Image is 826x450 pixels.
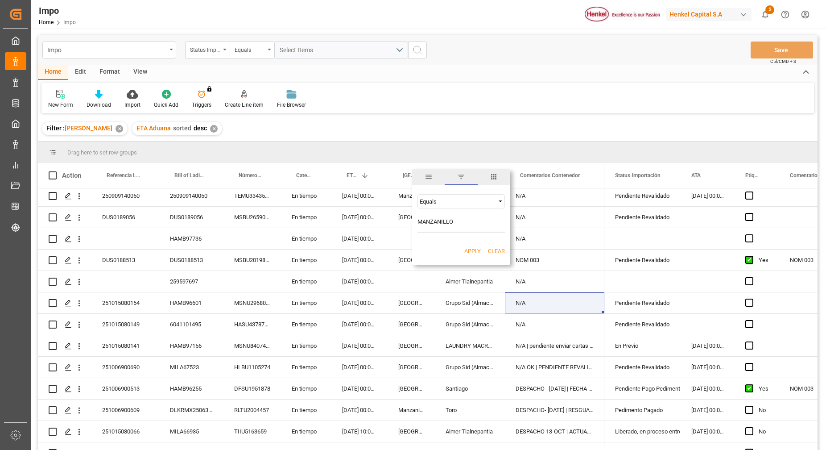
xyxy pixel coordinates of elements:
div: Format [93,65,127,80]
div: [GEOGRAPHIC_DATA] [388,314,435,335]
div: No [759,421,768,442]
div: 250909140050 [91,185,159,206]
div: [DATE] 00:00:00 [331,378,388,399]
span: Bill of Lading Number [174,172,205,179]
span: [GEOGRAPHIC_DATA] - Locode [403,172,416,179]
span: [PERSON_NAME] [65,125,112,132]
div: Manzanillo [388,185,435,206]
img: Henkel%20logo.jpg_1689854090.jpg [585,7,660,22]
button: open menu [185,42,230,58]
span: filter [445,169,477,185]
div: Almer Tlalnepantla [435,271,505,292]
div: En tiempo [281,335,331,356]
div: [DATE] 00:00:00 [331,271,388,292]
button: open menu [230,42,274,58]
div: En tiempo [281,271,331,292]
div: DUS0189056 [91,207,159,228]
div: Download [87,101,111,109]
div: Status Importación [190,44,220,54]
div: Press SPACE to select this row. [38,421,604,442]
div: [DATE] 00:00:00 [681,357,735,378]
div: 6041101495 [159,314,223,335]
span: ATA [691,172,701,179]
div: No [759,400,768,421]
button: open menu [42,42,176,58]
div: HLBU1105274 [223,357,281,378]
div: N/A [505,228,604,249]
div: HAMB97736 [159,228,223,249]
div: ✕ [116,125,123,133]
div: 259597697 [159,271,223,292]
div: Grupo Sid (Almacenaje y Distribucion AVIOR) [435,314,505,335]
span: Número de Contenedor [239,172,262,179]
div: N/A [505,271,604,292]
div: MSNU8407435 [223,335,281,356]
div: Henkel Capital S.A [666,8,752,21]
div: [DATE] 00:00:00 [331,357,388,378]
div: DESPACHO- [DATE] | RESGUARDO EN MTY [505,400,604,421]
div: [GEOGRAPHIC_DATA] [388,207,435,228]
div: MILA66935 [159,421,223,442]
div: Manzanillo [388,400,435,421]
div: [DATE] 00:00:00 [331,335,388,356]
div: [DATE] 00:00:00 [331,292,388,313]
div: Pendiente Revalidado [615,186,670,206]
div: Import [124,101,140,109]
div: HAMB96601 [159,292,223,313]
div: En Previo [615,336,670,356]
div: DFSU1951878 [223,378,281,399]
div: 251015080149 [91,314,159,335]
span: Ctrl/CMD + S [770,58,796,65]
div: En tiempo [281,250,331,271]
span: Comentarios Contenedor [520,172,580,179]
div: File Browser [277,101,306,109]
div: 251015080154 [91,292,159,313]
div: MSNU2968043 [223,292,281,313]
div: N/A [505,207,604,228]
div: Almer Tlalnepantla [435,421,505,442]
div: Liberado, en proceso entrega [615,421,670,442]
div: [DATE] 00:00:00 [681,400,735,421]
div: [GEOGRAPHIC_DATA] [388,250,435,271]
div: TIIU5163659 [223,421,281,442]
span: ETA Aduana [347,172,357,179]
div: [DATE] 00:00:00 [331,400,388,421]
div: HASU4378720 [223,314,281,335]
div: Quick Add [154,101,178,109]
div: Press SPACE to select this row. [38,271,604,292]
div: Home [38,65,68,80]
span: 5 [765,5,774,14]
button: Save [751,42,813,58]
button: Help Center [775,4,795,25]
div: [DATE] 00:00:00 [331,250,388,271]
div: DESPACHO - [DATE] | FECHA ETOQUETADO [DATE] [505,378,604,399]
div: 250909140050 [159,185,223,206]
div: En tiempo [281,207,331,228]
div: Pendiente Revalidado [615,207,670,228]
div: [DATE] 00:00:00 [331,228,388,249]
div: Equals [420,198,495,205]
div: 251006900609 [91,400,159,421]
div: [GEOGRAPHIC_DATA] [388,421,435,442]
div: HAMB97156 [159,335,223,356]
div: Pendiente Revalidado [615,357,670,378]
div: Impo [39,4,76,17]
div: N/A [505,185,604,206]
div: MSBU2659068 [223,207,281,228]
div: DUS0189056 [159,207,223,228]
div: [DATE] 00:00:00 [681,421,735,442]
div: DUS0188513 [159,250,223,271]
div: 251006900690 [91,357,159,378]
div: [DATE] 10:00:00 [331,421,388,442]
div: En tiempo [281,421,331,442]
div: Santiago [435,378,505,399]
div: Action [62,171,81,179]
div: Impo [47,44,166,55]
span: columns [478,169,510,185]
div: ✕ [210,125,218,133]
div: [GEOGRAPHIC_DATA] [388,378,435,399]
div: En tiempo [281,357,331,378]
div: En tiempo [281,400,331,421]
div: Press SPACE to select this row. [38,292,604,314]
div: Create Line item [225,101,264,109]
